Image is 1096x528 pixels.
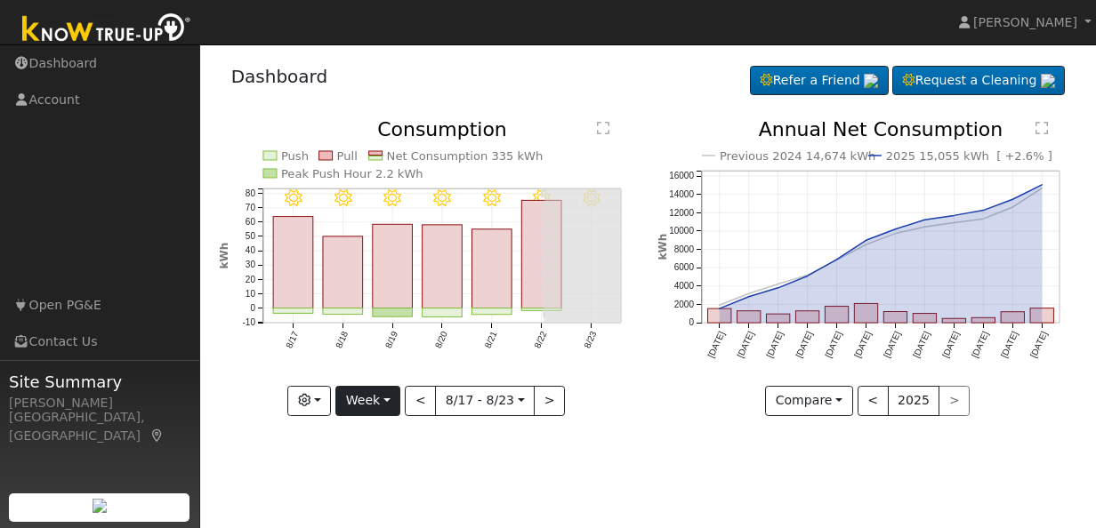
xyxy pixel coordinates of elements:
[865,243,868,246] circle: onclick=""
[533,190,551,208] i: 8/22 - Clear
[273,308,313,314] rect: onclick=""
[852,330,873,359] text: [DATE]
[750,66,889,96] a: Refer a Friend
[582,330,598,350] text: 8/23
[405,386,436,416] button: <
[674,263,695,273] text: 6000
[323,308,363,315] rect: onclick=""
[377,118,507,140] text: Consumption
[435,386,535,416] button: 8/17 - 8/23
[835,259,839,262] circle: onclick=""
[532,330,548,350] text: 8/22
[245,275,255,284] text: 20
[806,275,810,278] circle: onclick=""
[218,243,230,269] text: kWh
[764,330,785,359] text: [DATE]
[93,499,107,513] img: retrieve
[471,308,512,315] rect: onclick=""
[720,149,876,163] text: Previous 2024 14,674 kWh
[669,189,694,199] text: 14000
[767,315,790,324] rect: onclick=""
[982,209,986,212] circle: onclick=""
[386,149,543,163] text: Net Consumption 335 kWh
[894,232,898,236] circle: onclick=""
[323,236,363,308] rect: onclick=""
[669,171,694,180] text: 16000
[284,190,302,208] i: 8/17 - Clear
[669,226,694,236] text: 10000
[1041,183,1044,187] circle: onclick=""
[534,386,565,416] button: >
[982,217,986,220] circle: onclick=""
[281,167,423,180] text: Peak Push Hour 2.2 kWh
[796,311,819,323] rect: onclick=""
[914,314,937,324] rect: onclick=""
[674,281,695,291] text: 4000
[482,330,498,350] text: 8/21
[245,217,255,227] text: 60
[735,330,755,359] text: [DATE]
[777,283,780,286] circle: onclick=""
[1041,187,1044,190] circle: onclick=""
[422,308,462,317] rect: onclick=""
[1028,330,1049,359] text: [DATE]
[706,330,727,359] text: [DATE]
[433,190,451,208] i: 8/20 - Clear
[943,319,966,324] rect: onclick=""
[953,214,956,218] circle: onclick=""
[245,260,255,270] text: 30
[9,370,190,394] span: Site Summary
[1011,197,1015,201] circle: onclick=""
[1036,121,1048,135] text: 
[483,190,501,208] i: 8/21 - MostlyClear
[777,286,780,290] circle: onclick=""
[973,15,1077,29] span: [PERSON_NAME]
[794,330,814,359] text: [DATE]
[972,318,995,324] rect: onclick=""
[383,330,399,350] text: 8/19
[940,330,961,359] text: [DATE]
[373,308,413,317] rect: onclick=""
[597,121,609,135] text: 
[855,304,878,324] rect: onclick=""
[999,330,1019,359] text: [DATE]
[1011,205,1015,209] circle: onclick=""
[433,330,449,350] text: 8/20
[806,274,810,277] circle: onclick=""
[674,244,695,254] text: 8000
[521,308,561,311] rect: onclick=""
[892,66,1065,96] a: Request a Cleaning
[284,330,300,350] text: 8/17
[245,289,255,299] text: 10
[273,217,313,308] rect: onclick=""
[759,118,1003,140] text: Annual Net Consumption
[718,307,721,310] circle: onclick=""
[245,188,255,198] text: 80
[823,330,843,359] text: [DATE]
[865,239,868,243] circle: onclick=""
[858,386,889,416] button: <
[747,292,751,296] circle: onclick=""
[373,225,413,308] rect: onclick=""
[521,201,561,308] rect: onclick=""
[747,295,751,299] circle: onclick=""
[9,408,190,445] div: [GEOGRAPHIC_DATA], [GEOGRAPHIC_DATA]
[1041,74,1055,88] img: retrieve
[884,312,907,324] rect: onclick=""
[242,317,255,327] text: -10
[970,330,990,359] text: [DATE]
[765,386,853,416] button: Compare
[657,234,669,260] text: kWh
[1030,308,1053,323] rect: onclick=""
[888,386,940,416] button: 2025
[471,229,512,308] rect: onclick=""
[826,307,849,324] rect: onclick=""
[336,149,357,163] text: Pull
[383,190,401,208] i: 8/19 - Clear
[835,258,839,261] circle: onclick=""
[923,218,927,221] circle: onclick=""
[674,300,695,309] text: 2000
[13,10,200,50] img: Know True-Up
[708,308,731,323] rect: onclick=""
[953,221,956,225] circle: onclick=""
